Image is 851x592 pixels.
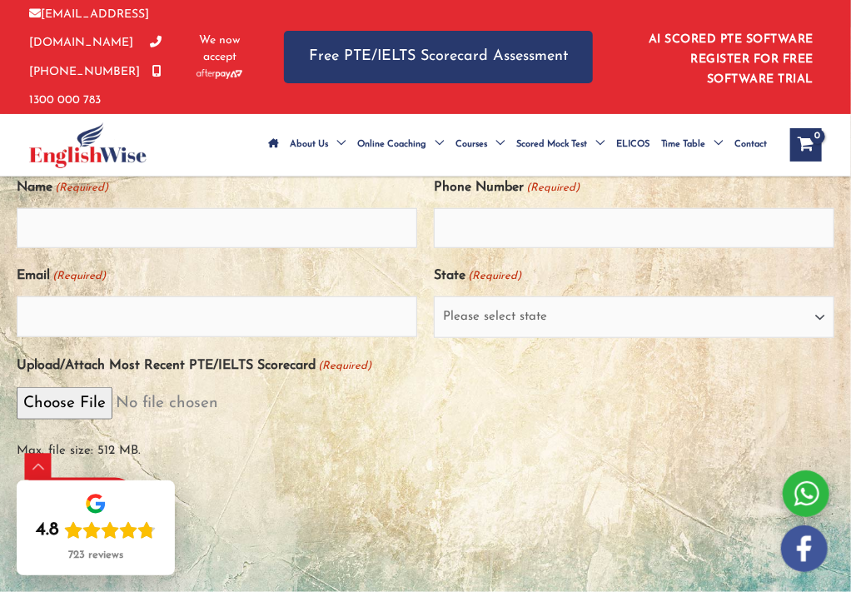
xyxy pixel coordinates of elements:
img: Afterpay-Logo [197,69,242,78]
span: About Us [290,116,328,174]
a: Time TableMenu Toggle [655,116,729,174]
div: Rating: 4.8 out of 5 [36,519,156,542]
a: Scored Mock TestMenu Toggle [510,116,610,174]
a: [EMAIL_ADDRESS][DOMAIN_NAME] [29,8,149,49]
a: Free PTE/IELTS Scorecard Assessment [284,31,593,83]
input: Submit [17,478,137,521]
div: 4.8 [36,519,59,542]
span: Courses [455,116,487,174]
span: (Required) [317,352,372,380]
a: CoursesMenu Toggle [450,116,510,174]
span: (Required) [466,262,521,290]
span: Contact [735,116,768,174]
img: cropped-ew-logo [29,122,147,168]
a: ELICOS [610,116,655,174]
span: Time Table [661,116,706,174]
a: AI SCORED PTE SOFTWARE REGISTER FOR FREE SOFTWARE TRIAL [649,33,814,86]
a: [PHONE_NUMBER] [29,37,162,77]
span: (Required) [525,174,580,201]
span: (Required) [54,174,109,201]
span: (Required) [52,262,107,290]
span: Max. file size: 512 MB. [17,426,834,465]
span: Menu Toggle [587,116,605,174]
span: Online Coaching [357,116,426,174]
div: 723 reviews [68,549,123,562]
a: About UsMenu Toggle [284,116,351,174]
span: Menu Toggle [328,116,346,174]
label: Email [17,262,106,290]
nav: Site Navigation: Main Menu [262,116,774,174]
img: white-facebook.png [781,525,828,572]
label: Phone Number [434,174,580,201]
span: Menu Toggle [426,116,444,174]
span: Menu Toggle [487,116,505,174]
span: Scored Mock Test [516,116,587,174]
a: Online CoachingMenu Toggle [351,116,450,174]
label: State [434,262,521,290]
a: 1300 000 783 [29,66,162,107]
a: Contact [729,116,774,174]
span: ELICOS [616,116,649,174]
label: Name [17,174,108,201]
label: Upload/Attach Most Recent PTE/IELTS Scorecard [17,352,371,380]
span: Menu Toggle [706,116,724,174]
aside: Header Widget 1 [626,20,822,94]
span: We now accept [197,32,242,66]
a: View Shopping Cart, empty [790,128,822,162]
